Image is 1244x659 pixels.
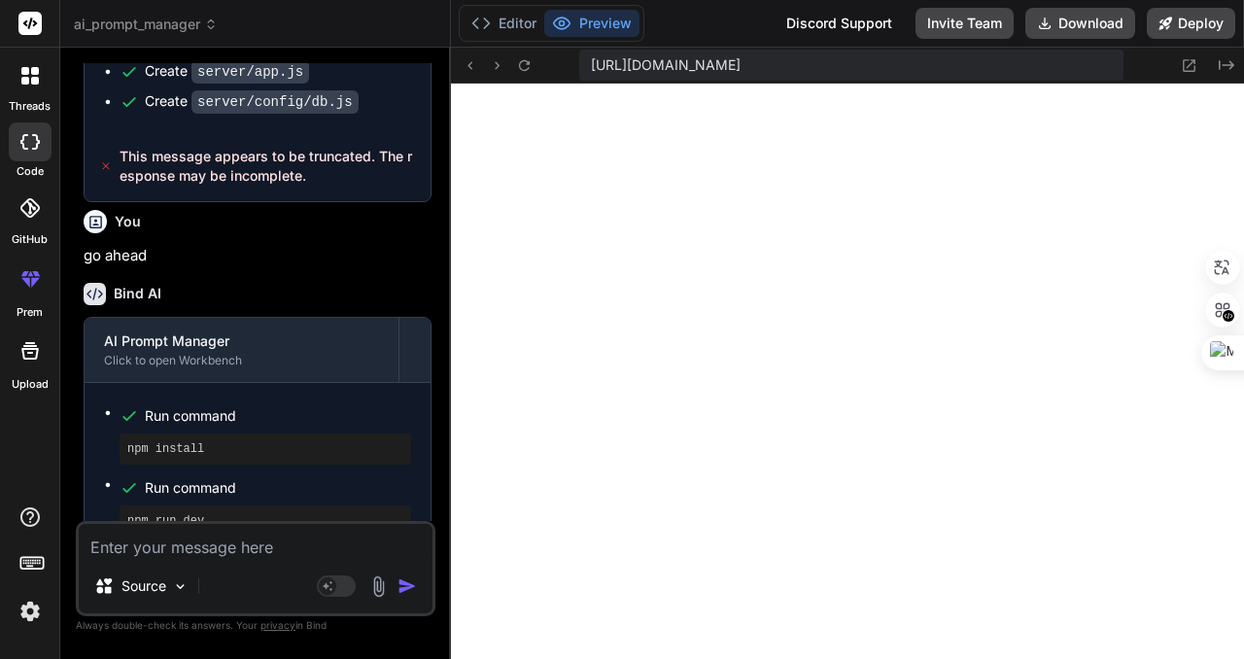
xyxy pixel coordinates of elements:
img: settings [14,595,47,628]
iframe: Preview [451,84,1244,659]
div: AI Prompt Manager [104,331,379,351]
label: GitHub [12,231,48,248]
p: Source [121,576,166,596]
button: Editor [464,10,544,37]
p: Always double-check its answers. Your in Bind [76,616,435,635]
h6: You [115,212,141,231]
span: Run command [145,478,411,498]
code: server/app.js [191,60,309,84]
img: icon [397,576,417,596]
span: ai_prompt_manager [74,15,218,34]
h6: Bind AI [114,284,161,303]
code: server/config/db.js [191,90,359,114]
button: Preview [544,10,639,37]
button: Download [1025,8,1135,39]
div: Click to open Workbench [104,353,379,368]
div: Create [145,91,359,112]
span: This message appears to be truncated. The response may be incomplete. [120,147,415,186]
img: Pick Models [172,578,189,595]
pre: npm install [127,441,403,457]
button: Invite Team [916,8,1014,39]
pre: npm run dev [127,513,403,529]
div: Discord Support [775,8,904,39]
div: Create [145,61,309,82]
label: threads [9,98,51,115]
span: Run command [145,406,411,426]
p: go ahead [84,245,432,267]
label: prem [17,304,43,321]
img: attachment [367,575,390,598]
button: AI Prompt ManagerClick to open Workbench [85,318,398,382]
label: code [17,163,44,180]
span: [URL][DOMAIN_NAME] [591,55,741,75]
label: Upload [12,376,49,393]
button: Deploy [1147,8,1235,39]
span: privacy [260,619,295,631]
